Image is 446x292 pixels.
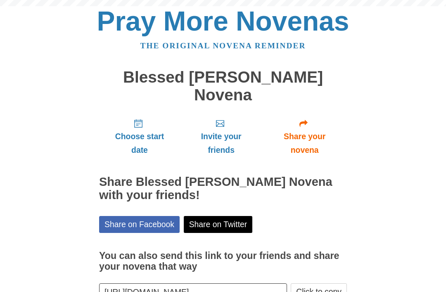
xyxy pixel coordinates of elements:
[188,130,254,157] span: Invite your friends
[184,216,253,233] a: Share on Twitter
[99,112,180,161] a: Choose start date
[99,69,347,104] h1: Blessed [PERSON_NAME] Novena
[180,112,262,161] a: Invite your friends
[107,130,172,157] span: Choose start date
[262,112,347,161] a: Share your novena
[97,6,349,36] a: Pray More Novenas
[99,216,180,233] a: Share on Facebook
[99,251,347,272] h3: You can also send this link to your friends and share your novena that way
[99,176,347,202] h2: Share Blessed [PERSON_NAME] Novena with your friends!
[270,130,339,157] span: Share your novena
[140,41,306,50] a: The original novena reminder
